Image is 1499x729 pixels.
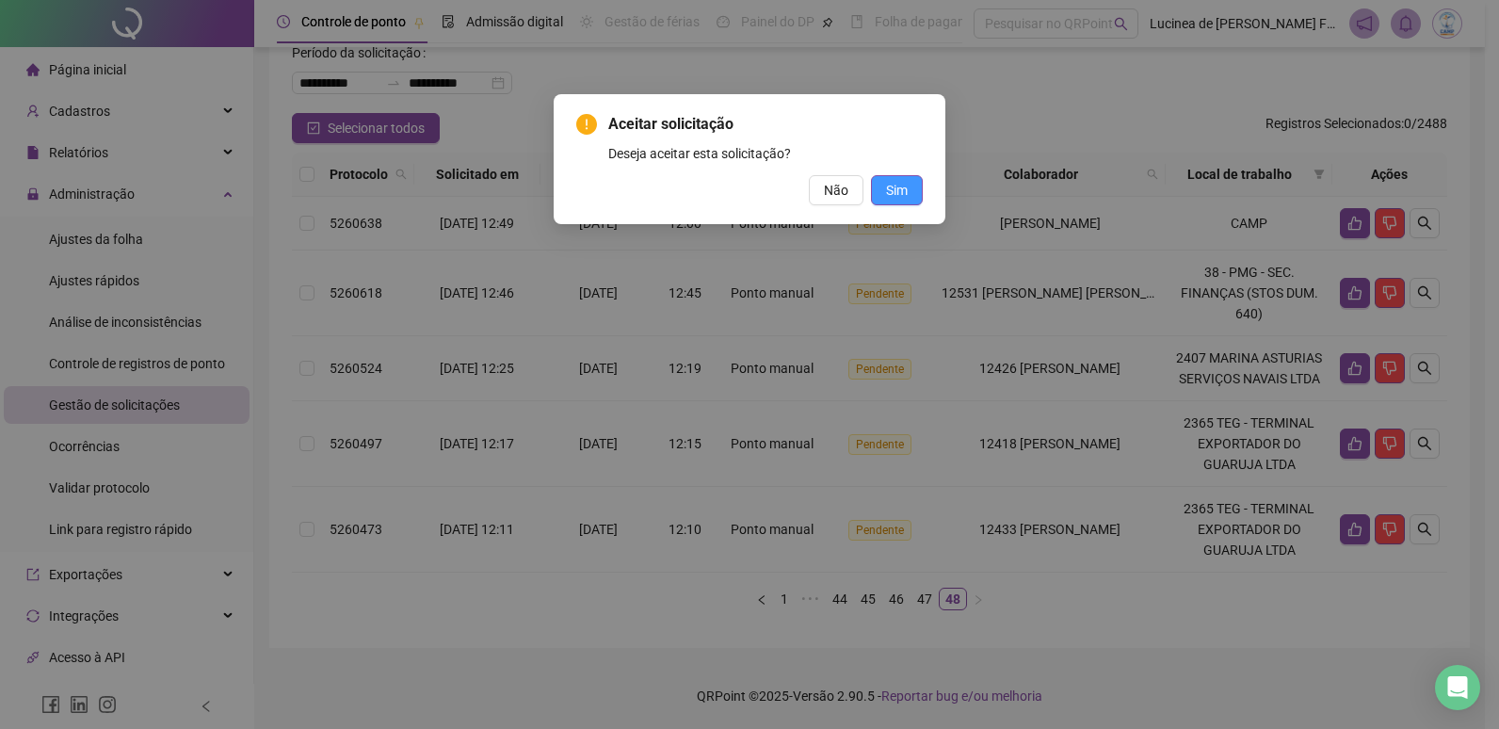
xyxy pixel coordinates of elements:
button: Sim [871,175,923,205]
span: Não [824,180,848,201]
span: Sim [886,180,908,201]
button: Não [809,175,863,205]
span: exclamation-circle [576,114,597,135]
div: Deseja aceitar esta solicitação? [608,143,923,164]
span: Aceitar solicitação [608,113,923,136]
div: Open Intercom Messenger [1435,665,1480,710]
